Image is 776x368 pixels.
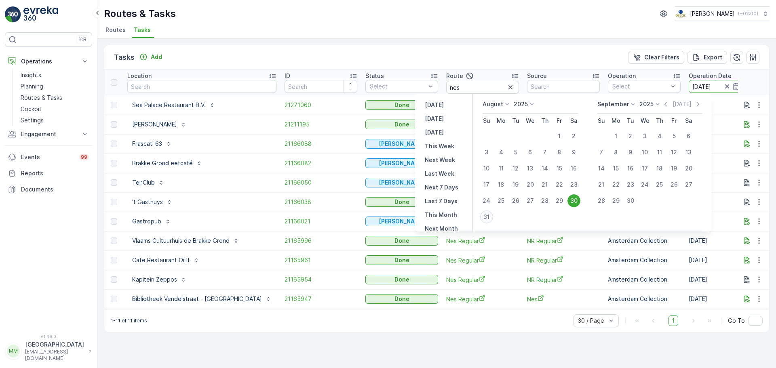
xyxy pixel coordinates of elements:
[595,194,608,207] div: 28
[132,120,177,128] p: [PERSON_NAME]
[523,114,538,128] th: Wednesday
[639,146,652,159] div: 10
[639,130,652,143] div: 3
[538,178,551,191] div: 21
[644,53,679,61] p: Clear Filters
[394,237,409,245] p: Done
[127,292,276,305] button: Bibliotheek Vendelstraat - [GEOGRAPHIC_DATA]
[425,128,444,137] p: [DATE]
[21,82,43,90] p: Planning
[111,199,117,205] div: Toggle Row Selected
[394,295,409,303] p: Done
[653,162,666,175] div: 18
[5,53,92,69] button: Operations
[667,114,681,128] th: Friday
[483,100,503,108] p: August
[527,295,600,303] a: Nes
[132,256,190,264] p: Cafe Restaurant Orff
[379,217,425,225] p: [PERSON_NAME]
[285,295,357,303] a: 21165947
[5,126,92,142] button: Engagement
[365,120,438,129] button: Done
[111,121,117,128] div: Toggle Row Selected
[285,237,357,245] span: 21165996
[682,162,695,175] div: 20
[668,315,678,326] span: 1
[132,237,230,245] p: Vlaams Cultuurhuis de Brakke Grond
[624,146,637,159] div: 9
[5,6,21,23] img: logo
[495,194,508,207] div: 25
[682,130,695,143] div: 6
[17,115,92,126] a: Settings
[151,53,162,61] p: Add
[81,154,87,160] p: 99
[527,237,600,245] a: NR Regular
[514,100,528,108] p: 2025
[365,100,438,110] button: Done
[285,120,357,128] a: 21211195
[21,105,42,113] p: Cockpit
[675,9,687,18] img: basis-logo_rgb2x.png
[132,275,177,284] p: Kapitein Zeppos
[480,146,493,159] div: 3
[552,114,567,128] th: Friday
[567,130,580,143] div: 2
[553,178,566,191] div: 22
[689,80,744,93] input: dd/mm/yyyy
[285,179,357,187] span: 21166050
[127,234,244,247] button: Vlaams Cultuurhuis de Brakke Grond
[668,178,681,191] div: 26
[5,165,92,181] a: Reports
[425,211,457,219] p: This Month
[425,197,458,205] p: Last 7 Days
[509,194,522,207] div: 26
[111,160,117,166] div: Toggle Row Selected
[379,140,425,148] p: [PERSON_NAME]
[623,114,638,128] th: Tuesday
[425,142,454,150] p: This Week
[527,256,600,265] a: NR Regular
[446,275,519,284] a: Nes Regular
[111,238,117,244] div: Toggle Row Selected
[446,256,519,265] a: Nes Regular
[422,196,461,206] button: Last 7 Days
[21,57,76,65] p: Operations
[394,120,409,128] p: Done
[527,72,547,80] p: Source
[609,178,622,191] div: 22
[527,275,600,284] span: NR Regular
[365,158,438,168] button: Geen Afval
[127,254,205,267] button: Cafe Restaurant Orff
[285,140,357,148] a: 21166088
[446,295,519,303] a: Nes Regular
[379,179,425,187] p: [PERSON_NAME]
[653,146,666,159] div: 11
[17,92,92,103] a: Routes & Tasks
[612,82,668,90] p: Select
[114,52,135,63] p: Tasks
[422,210,460,220] button: This Month
[624,178,637,191] div: 23
[553,162,566,175] div: 15
[479,114,494,128] th: Sunday
[480,194,493,207] div: 24
[111,141,117,147] div: Toggle Row Selected
[132,295,262,303] p: Bibliotheek Vendelstraat - [GEOGRAPHIC_DATA]
[594,114,609,128] th: Sunday
[127,72,152,80] p: Location
[17,69,92,81] a: Insights
[132,179,155,187] p: TenClub
[624,162,637,175] div: 16
[132,159,193,167] p: Brakke Grond eetcafé
[285,72,290,80] p: ID
[365,217,438,226] button: Geen Afval
[285,275,357,284] a: 21165954
[127,118,192,131] button: [PERSON_NAME]
[104,7,176,20] p: Routes & Tasks
[365,197,438,207] button: Done
[609,146,622,159] div: 8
